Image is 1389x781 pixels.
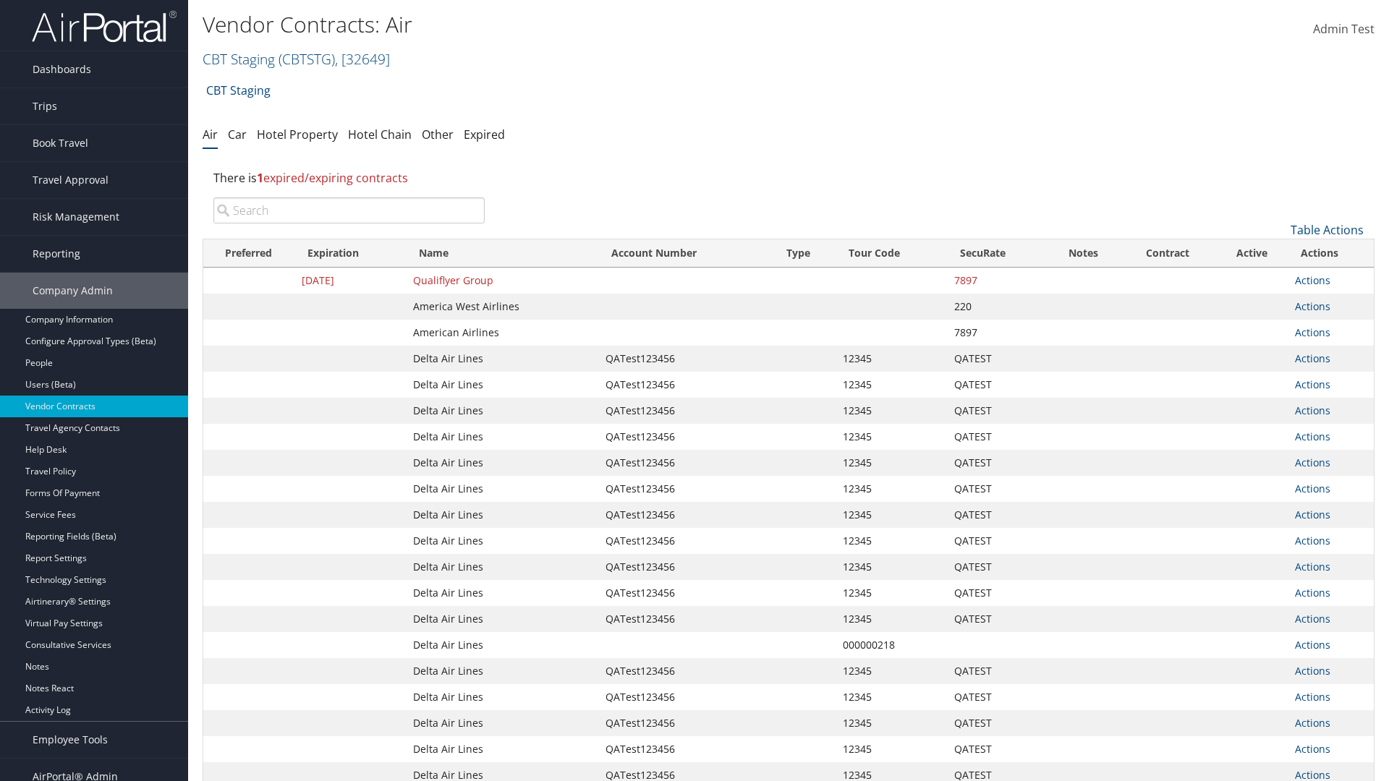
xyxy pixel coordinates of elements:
th: Type: activate to sort column ascending [773,239,836,268]
a: Actions [1295,273,1330,287]
td: QATest123456 [598,398,773,424]
td: 12345 [836,606,947,632]
a: Actions [1295,404,1330,417]
a: Air [203,127,218,142]
span: Employee Tools [33,722,108,758]
th: Account Number: activate to sort column ascending [598,239,773,268]
td: QATEST [947,658,1048,684]
span: Reporting [33,236,80,272]
a: Admin Test [1313,7,1375,52]
td: QATEST [947,554,1048,580]
td: 12345 [836,372,947,398]
td: QATest123456 [598,476,773,502]
td: QATEST [947,346,1048,372]
td: American Airlines [406,320,598,346]
td: QATest123456 [598,424,773,450]
td: Delta Air Lines [406,632,598,658]
span: Company Admin [33,273,113,309]
td: Delta Air Lines [406,372,598,398]
th: SecuRate: activate to sort column ascending [947,239,1048,268]
a: Actions [1295,690,1330,704]
td: Delta Air Lines [406,684,598,710]
td: QATEST [947,736,1048,762]
td: Delta Air Lines [406,398,598,424]
td: 12345 [836,476,947,502]
td: QATest123456 [598,658,773,684]
td: 12345 [836,346,947,372]
td: 12345 [836,684,947,710]
td: America West Airlines [406,294,598,320]
a: Actions [1295,351,1330,365]
td: Delta Air Lines [406,476,598,502]
td: 12345 [836,528,947,554]
span: expired/expiring contracts [257,170,408,186]
td: 12345 [836,554,947,580]
td: 12345 [836,736,947,762]
a: CBT Staging [206,76,271,105]
span: Admin Test [1313,21,1375,37]
th: Preferred: activate to sort column ascending [203,239,294,268]
a: Actions [1295,586,1330,599]
td: QATest123456 [598,684,773,710]
a: Actions [1295,456,1330,469]
td: QATEST [947,528,1048,554]
td: 12345 [836,424,947,450]
a: Actions [1295,716,1330,730]
td: QATEST [947,372,1048,398]
td: 12345 [836,502,947,528]
a: Actions [1295,430,1330,443]
th: Expiration: activate to sort column descending [294,239,406,268]
td: Delta Air Lines [406,346,598,372]
td: QATEST [947,450,1048,476]
td: Delta Air Lines [406,710,598,736]
td: QATEST [947,580,1048,606]
td: QATest123456 [598,346,773,372]
a: Table Actions [1291,222,1364,238]
td: QATest123456 [598,580,773,606]
td: QATEST [947,606,1048,632]
span: , [ 32649 ] [335,49,390,69]
a: Actions [1295,612,1330,626]
a: Car [228,127,247,142]
td: Delta Air Lines [406,736,598,762]
div: There is [203,158,1375,197]
a: Actions [1295,377,1330,391]
td: QATest123456 [598,710,773,736]
td: QATEST [947,684,1048,710]
a: Actions [1295,482,1330,495]
span: Travel Approval [33,162,109,198]
a: Actions [1295,534,1330,547]
td: QATest123456 [598,554,773,580]
a: Actions [1295,560,1330,573]
td: 12345 [836,450,947,476]
td: QATest123456 [598,528,773,554]
td: QATest123456 [598,736,773,762]
td: 12345 [836,580,947,606]
a: Actions [1295,325,1330,339]
td: [DATE] [294,268,406,294]
span: Risk Management [33,199,119,235]
strong: 1 [257,170,263,186]
a: Expired [464,127,505,142]
span: Trips [33,88,57,124]
th: Notes: activate to sort column ascending [1048,239,1119,268]
span: ( CBTSTG ) [279,49,335,69]
td: Delta Air Lines [406,528,598,554]
td: Delta Air Lines [406,502,598,528]
a: Actions [1295,664,1330,678]
td: 7897 [947,268,1048,294]
td: QATEST [947,424,1048,450]
a: Actions [1295,508,1330,521]
th: Name: activate to sort column ascending [406,239,598,268]
input: Search [213,197,485,223]
td: 220 [947,294,1048,320]
td: Delta Air Lines [406,580,598,606]
td: QATEST [947,476,1048,502]
td: QATEST [947,502,1048,528]
a: CBT Staging [203,49,390,69]
span: Book Travel [33,125,88,161]
td: QATest123456 [598,606,773,632]
img: airportal-logo.png [32,9,177,43]
a: Actions [1295,299,1330,313]
a: Actions [1295,742,1330,756]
